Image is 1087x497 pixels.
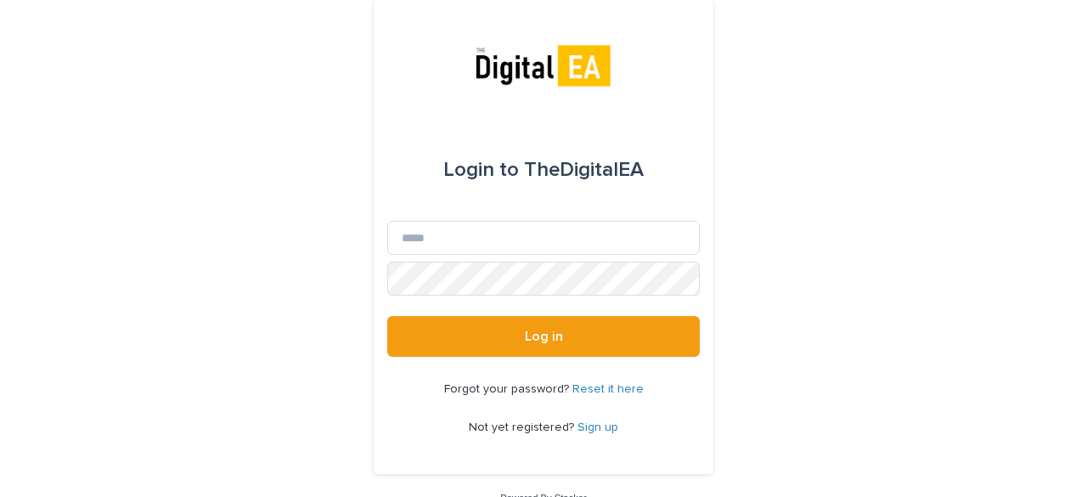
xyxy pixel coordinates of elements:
[444,383,572,395] span: Forgot your password?
[387,316,700,357] button: Log in
[572,383,644,395] a: Reset it here
[443,160,519,180] span: Login to
[525,330,563,343] span: Log in
[577,421,618,433] a: Sign up
[469,421,577,433] span: Not yet registered?
[470,41,617,92] img: mpnAKsivTWiDOsumdcjk
[443,146,644,194] div: TheDigitalEA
